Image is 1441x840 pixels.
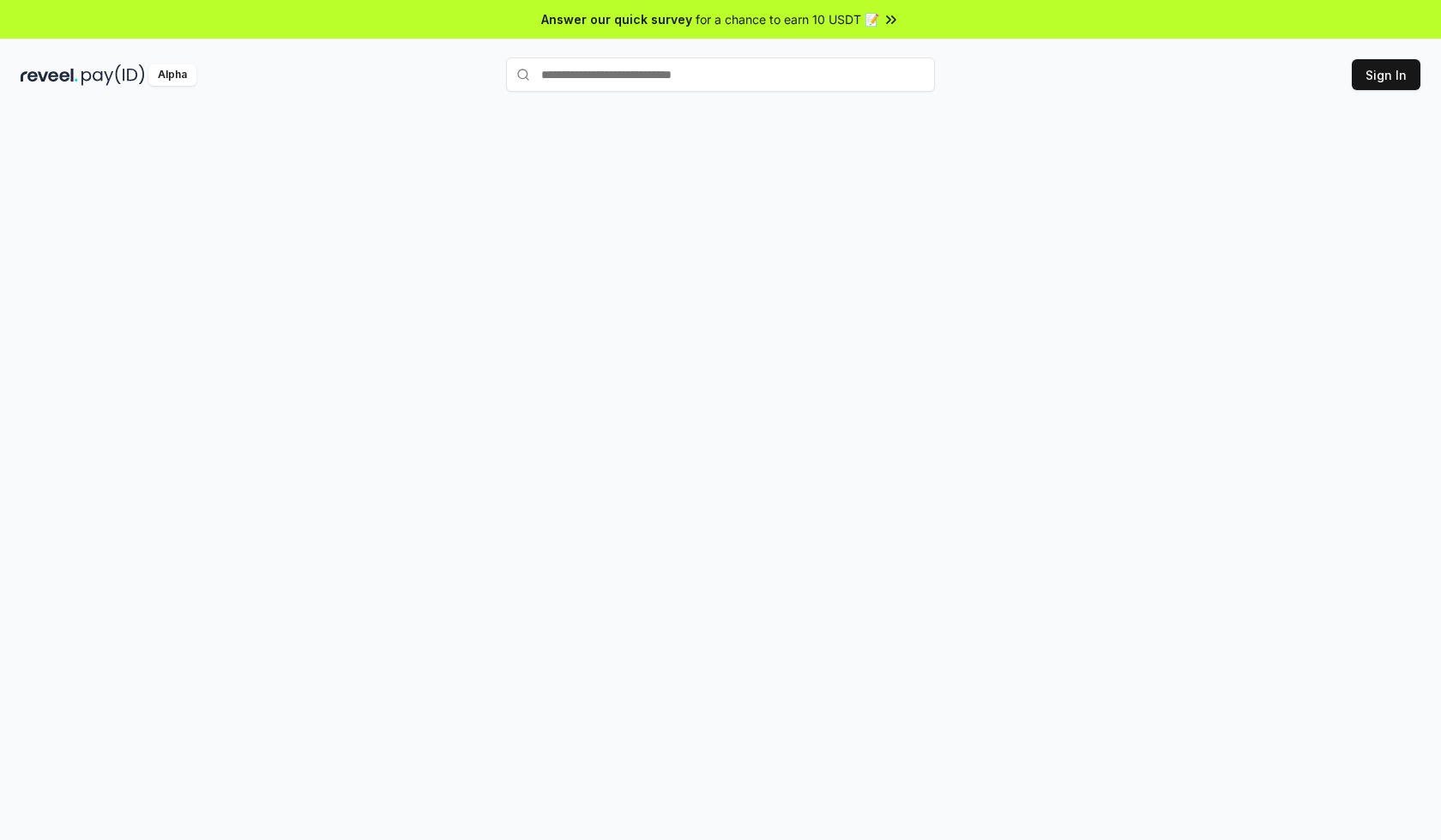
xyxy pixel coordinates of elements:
[81,64,145,86] img: pay_id
[696,10,879,28] span: for a chance to earn 10 USDT 📝
[541,10,692,28] span: Answer our quick survey
[148,64,196,86] div: Alpha
[1352,59,1420,90] button: Sign In
[21,64,78,86] img: reveel_dark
